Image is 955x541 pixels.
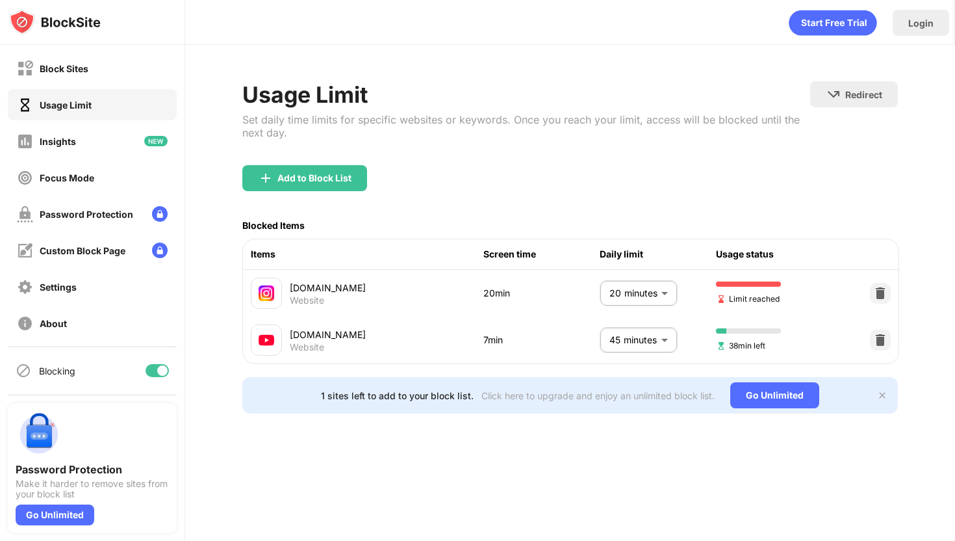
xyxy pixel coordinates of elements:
div: Blocked Items [242,220,305,231]
div: About [40,318,67,329]
div: Redirect [845,89,882,100]
div: Focus Mode [40,172,94,183]
img: focus-off.svg [17,170,33,186]
div: [DOMAIN_NAME] [290,281,483,295]
img: lock-menu.svg [152,206,168,222]
div: Block Sites [40,63,88,74]
div: Usage Limit [40,99,92,111]
div: Website [290,341,324,353]
div: Go Unlimited [16,505,94,525]
img: favicons [259,332,274,348]
div: Login [908,18,934,29]
div: Click here to upgrade and enjoy an unlimited block list. [481,390,715,401]
div: Blocking [39,365,75,376]
img: block-off.svg [17,60,33,77]
img: customize-block-page-off.svg [17,243,33,259]
img: about-off.svg [17,315,33,332]
div: Website [290,295,324,306]
span: Limit reached [716,293,780,305]
img: settings-off.svg [17,279,33,295]
div: 20min [483,286,600,300]
div: [DOMAIN_NAME] [290,328,483,341]
img: time-usage-on.svg [17,97,33,113]
div: Make it harder to remove sites from your block list [16,479,169,499]
div: Usage status [716,247,832,261]
div: Screen time [483,247,600,261]
img: new-icon.svg [144,136,168,146]
p: 20 minutes [609,286,656,300]
div: Password Protection [40,209,133,220]
p: 45 minutes [609,333,656,347]
div: Usage Limit [242,81,810,108]
div: Set daily time limits for specific websites or keywords. Once you reach your limit, access will b... [242,113,810,139]
div: Settings [40,282,77,293]
img: insights-off.svg [17,133,33,150]
img: hourglass-end.svg [716,294,726,304]
img: lock-menu.svg [152,243,168,258]
img: push-password-protection.svg [16,411,62,458]
div: Custom Block Page [40,245,125,256]
img: blocking-icon.svg [16,363,31,378]
div: Add to Block List [277,173,351,183]
div: Items [251,247,483,261]
div: Daily limit [600,247,716,261]
div: Insights [40,136,76,147]
div: animation [789,10,877,36]
div: 7min [483,333,600,347]
div: 1 sites left to add to your block list. [321,390,474,401]
img: logo-blocksite.svg [9,9,101,35]
img: favicons [259,285,274,301]
img: password-protection-off.svg [17,206,33,222]
img: x-button.svg [877,390,887,401]
img: hourglass-set.svg [716,341,726,351]
div: Password Protection [16,463,169,476]
div: Go Unlimited [730,382,819,408]
span: 38min left [716,339,765,352]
